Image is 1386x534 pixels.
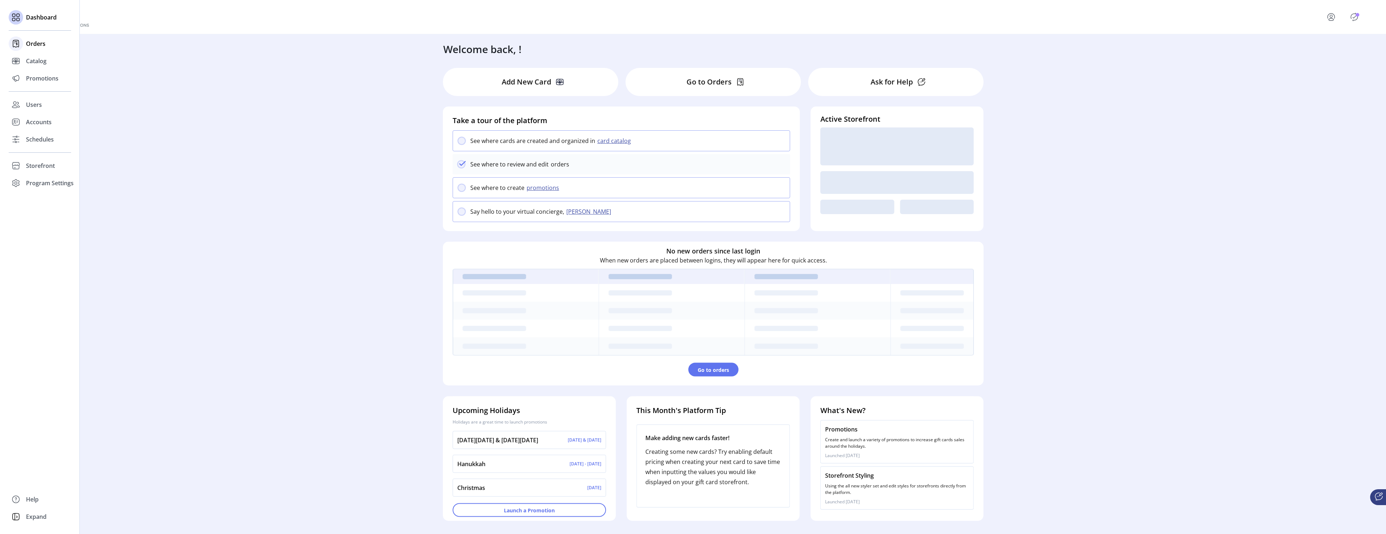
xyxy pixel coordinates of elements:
[825,483,969,496] p: Using the all new styler set and edit styles for storefronts directly from the platform.
[570,461,601,467] p: [DATE] - [DATE]
[636,405,790,416] h4: This Month's Platform Tip
[470,160,549,169] p: See where to review and edit
[524,183,563,192] button: promotions
[645,447,781,487] p: Creating some new cards? Try enabling default pricing when creating your next card to save time w...
[26,57,47,65] span: Catalog
[564,207,615,216] button: [PERSON_NAME]
[568,437,601,443] p: [DATE] & [DATE]
[26,100,42,109] span: Users
[453,115,790,126] h4: Take a tour of the platform
[26,179,74,187] span: Program Settings
[443,42,522,57] h3: Welcome back, !
[549,160,569,169] p: orders
[470,136,595,145] p: See where cards are created and organized in
[1348,11,1360,23] button: Publisher Panel
[871,77,913,87] p: Ask for Help
[26,135,54,144] span: Schedules
[457,436,538,444] p: [DATE][DATE] & [DATE][DATE]
[687,77,732,87] p: Go to Orders
[698,366,729,373] span: Go to orders
[26,495,39,504] span: Help
[470,207,564,216] p: Say hello to your virtual concierge,
[825,471,969,480] p: Storefront Styling
[26,512,47,521] span: Expand
[825,425,969,434] p: Promotions
[457,460,485,468] p: Hanukkah
[26,39,45,48] span: Orders
[600,256,827,265] p: When new orders are placed between logins, they will appear here for quick access.
[26,13,57,22] span: Dashboard
[453,503,606,517] button: Launch a Promotion
[453,419,606,425] p: Holidays are a great time to launch promotions
[595,136,635,145] button: card catalog
[688,363,738,377] button: Go to orders
[825,452,969,459] p: Launched [DATE]
[502,77,551,87] p: Add New Card
[825,437,969,450] p: Create and launch a variety of promotions to increase gift cards sales around the holidays.
[645,434,781,442] p: Make adding new cards faster!
[820,114,974,125] h4: Active Storefront
[825,499,969,505] p: Launched [DATE]
[666,246,760,256] h6: No new orders since last login
[462,506,597,514] span: Launch a Promotion
[1317,8,1348,26] button: menu
[453,405,606,416] h4: Upcoming Holidays
[470,183,524,192] p: See where to create
[26,161,55,170] span: Storefront
[820,405,974,416] h4: What's New?
[457,483,485,492] p: Christmas
[587,485,601,491] p: [DATE]
[26,74,58,83] span: Promotions
[26,118,52,126] span: Accounts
